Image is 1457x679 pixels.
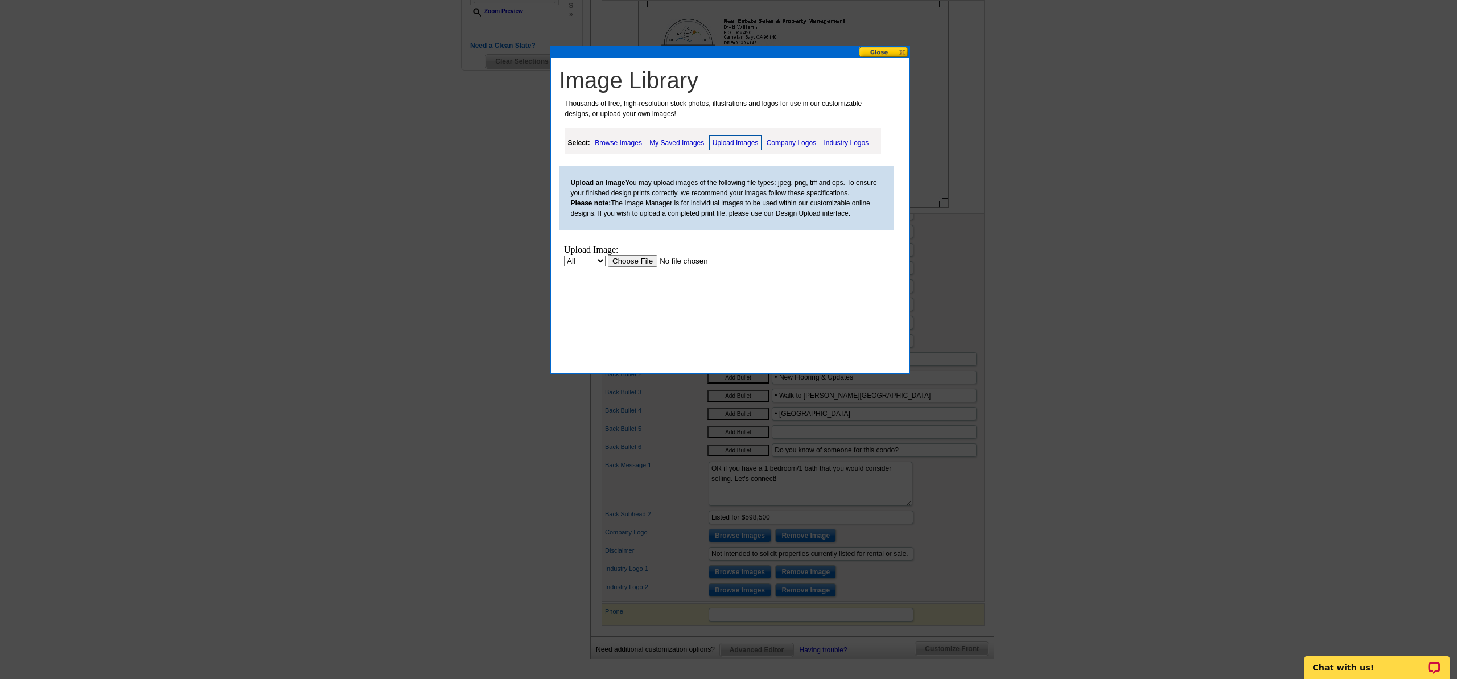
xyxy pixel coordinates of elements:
[592,136,645,150] a: Browse Images
[5,5,212,15] div: Upload Image:
[821,136,871,150] a: Industry Logos
[559,166,894,230] div: You may upload images of the following file types: jpeg, png, tiff and eps. To ensure your finish...
[1297,643,1457,679] iframe: LiveChat chat widget
[571,179,625,187] b: Upload an Image
[571,199,611,207] b: Please note:
[568,139,590,147] strong: Select:
[647,136,707,150] a: My Saved Images
[764,136,819,150] a: Company Logos
[559,67,906,94] h1: Image Library
[709,135,762,150] a: Upload Images
[559,98,885,119] p: Thousands of free, high-resolution stock photos, illustrations and logos for use in our customiza...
